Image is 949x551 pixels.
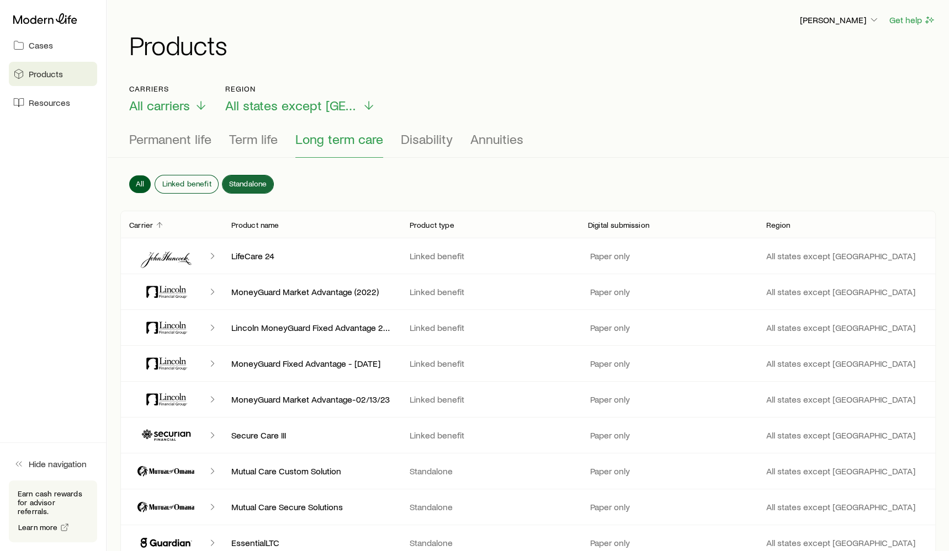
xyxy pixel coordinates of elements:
[766,466,927,477] p: All states except [GEOGRAPHIC_DATA]
[766,250,927,261] p: All states except [GEOGRAPHIC_DATA]
[766,537,927,548] p: All states except [GEOGRAPHIC_DATA]
[588,286,630,297] p: Paper only
[225,98,358,113] span: All states except [GEOGRAPHIC_DATA]
[29,68,63,79] span: Products
[29,97,70,108] span: Resources
[231,322,392,333] p: Lincoln MoneyGuard Fixed Advantage 2025
[588,250,630,261] p: Paper only
[9,452,97,476] button: Hide navigation
[231,466,392,477] p: Mutual Care Custom Solution
[231,537,392,548] p: EssentialLTC
[129,98,190,113] span: All carriers
[766,394,927,405] p: All states except [GEOGRAPHIC_DATA]
[29,458,87,469] span: Hide navigation
[231,250,392,261] p: LifeCare 24
[229,179,267,188] span: Standalone
[410,537,570,548] p: Standalone
[410,250,570,261] p: Linked benefit
[129,131,927,158] div: Product types
[231,430,392,441] p: Secure Care III
[225,84,375,93] p: Region
[766,430,927,441] p: All states except [GEOGRAPHIC_DATA]
[231,221,279,229] p: Product name
[410,358,570,369] p: Linked benefit
[766,286,927,297] p: All states except [GEOGRAPHIC_DATA]
[410,466,570,477] p: Standalone
[410,286,570,297] p: Linked benefit
[129,131,211,147] span: Permanent life
[9,33,97,57] a: Cases
[410,322,570,333] p: Linked benefit
[229,131,278,147] span: Term life
[410,221,454,229] p: Product type
[588,430,630,441] p: Paper only
[766,322,927,333] p: All states except [GEOGRAPHIC_DATA]
[18,489,88,516] p: Earn cash rewards for advisor referrals.
[295,131,383,147] span: Long term care
[129,221,153,229] p: Carrier
[588,221,649,229] p: Digital submission
[588,394,630,405] p: Paper only
[588,358,630,369] p: Paper only
[231,501,392,512] p: Mutual Care Secure Solutions
[800,14,879,25] p: [PERSON_NAME]
[766,501,927,512] p: All states except [GEOGRAPHIC_DATA]
[588,501,630,512] p: Paper only
[588,322,630,333] p: Paper only
[155,175,218,193] button: Linked benefit
[410,430,570,441] p: Linked benefit
[889,14,936,26] button: Get help
[129,31,936,58] h1: Products
[136,179,144,188] span: All
[588,466,630,477] p: Paper only
[410,394,570,405] p: Linked benefit
[231,394,392,405] p: MoneyGuard Market Advantage-02/13/23
[9,62,97,86] a: Products
[410,501,570,512] p: Standalone
[766,358,927,369] p: All states except [GEOGRAPHIC_DATA]
[9,90,97,115] a: Resources
[18,523,58,531] span: Learn more
[766,221,790,229] p: Region
[129,84,208,114] button: CarriersAll carriers
[129,175,151,193] button: All
[401,131,453,147] span: Disability
[9,480,97,542] div: Earn cash rewards for advisor referrals.Learn more
[231,286,392,297] p: MoneyGuard Market Advantage (2022)
[231,358,392,369] p: MoneyGuard Fixed Advantage - [DATE]
[29,40,53,51] span: Cases
[470,131,523,147] span: Annuities
[799,14,880,27] button: [PERSON_NAME]
[129,84,208,93] p: Carriers
[225,84,375,114] button: RegionAll states except [GEOGRAPHIC_DATA]
[588,537,630,548] p: Paper only
[162,179,211,188] span: Linked benefit
[222,175,274,193] button: Standalone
